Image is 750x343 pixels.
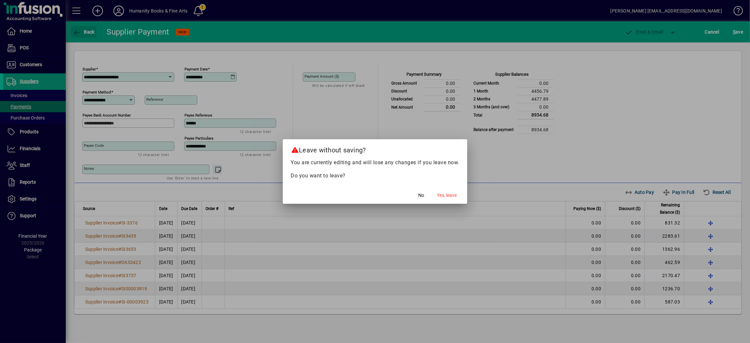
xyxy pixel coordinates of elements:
[418,192,424,199] span: No
[283,139,467,158] h2: Leave without saving?
[291,172,459,180] p: Do you want to leave?
[437,192,457,199] span: Yes, leave
[291,159,459,167] p: You are currently editing and will lose any changes if you leave now.
[434,189,459,201] button: Yes, leave
[411,189,432,201] button: No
